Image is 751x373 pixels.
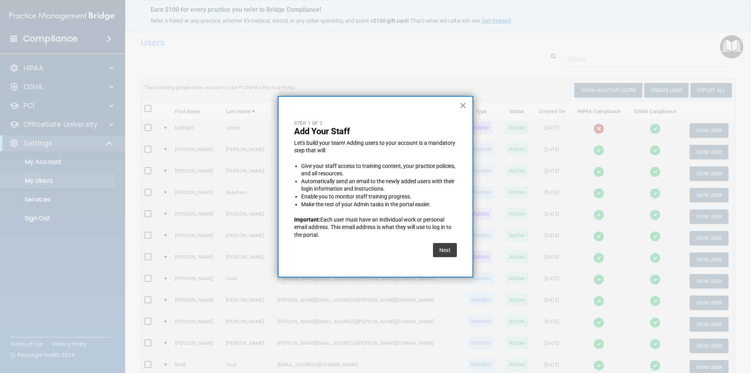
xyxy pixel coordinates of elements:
span: Each user must have an individual work or personal email address. This email address is what they... [294,216,453,238]
strong: Important: [294,216,320,223]
li: Automatically send an email to the newly added users with their login information and instructions. [301,178,457,193]
p: Step 1 of 3 [294,120,457,127]
button: Close [459,99,467,112]
p: Add Your Staff [294,126,457,137]
li: Make the rest of your Admin tasks in the portal easier. [301,201,457,209]
button: Next [433,243,457,257]
li: Give your staff access to training content, your practice policies, and all resources. [301,162,457,178]
li: Enable you to monitor staff training progress. [301,193,457,201]
p: Let's build your team! Adding users to your account is a mandatory step that will: [294,139,457,155]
